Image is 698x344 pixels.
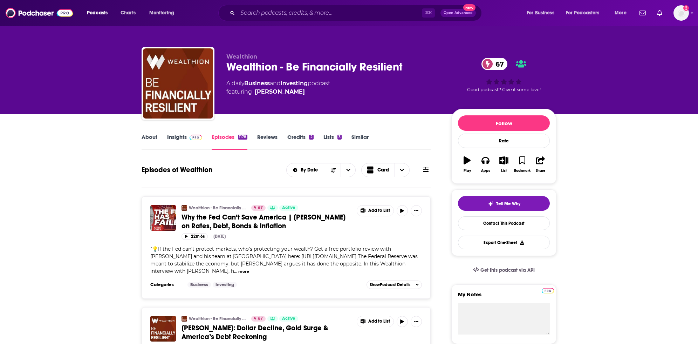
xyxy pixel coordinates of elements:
[337,135,342,140] div: 3
[458,115,550,131] button: Follow
[282,204,295,211] span: Active
[323,134,342,150] a: Lists3
[251,316,266,322] a: 67
[279,205,298,211] a: Active
[444,11,473,15] span: Open Advanced
[142,166,212,174] h1: Episodes of Wealthion
[287,168,326,173] button: open menu
[476,152,494,177] button: Apps
[279,316,298,322] a: Active
[281,80,308,87] a: Investing
[440,9,476,17] button: Open AdvancedNew
[142,134,157,150] a: About
[244,80,270,87] a: Business
[87,8,108,18] span: Podcasts
[464,169,471,173] div: Play
[182,324,328,341] span: [PERSON_NAME]: Dollar Decline, Gold Surge & America’s Debt Reckoning
[150,282,182,288] h3: Categories
[226,53,257,60] span: Wealthion
[143,48,213,119] img: Wealthion - Be Financially Resilient
[451,53,556,97] div: 67Good podcast? Give it some love!
[190,135,202,140] img: Podchaser Pro
[341,163,355,177] button: open menu
[411,316,422,327] button: Show More Button
[238,269,249,275] button: more
[673,5,689,21] button: Show profile menu
[258,204,263,211] span: 67
[234,268,237,274] span: ...
[282,315,295,322] span: Active
[361,163,410,177] h2: Choose View
[150,316,176,342] img: Chris Whalen: Dollar Decline, Gold Surge & America’s Debt Reckoning
[6,6,73,20] img: Podchaser - Follow, Share and Rate Podcasts
[226,79,330,96] div: A daily podcast
[82,7,117,19] button: open menu
[270,80,281,87] span: and
[467,262,540,279] a: Get this podcast via API
[238,7,422,19] input: Search podcasts, credits, & more...
[301,168,320,173] span: By Date
[225,5,488,21] div: Search podcasts, credits, & more...
[615,8,627,18] span: More
[182,324,352,341] a: [PERSON_NAME]: Dollar Decline, Gold Surge & America’s Debt Reckoning
[357,205,394,216] button: Show More Button
[144,7,183,19] button: open menu
[149,8,174,18] span: Monitoring
[411,205,422,216] button: Show More Button
[368,208,390,213] span: Add to List
[463,4,476,11] span: New
[458,236,550,249] button: Export One-Sheet
[367,281,422,289] button: ShowPodcast Details
[213,234,226,239] div: [DATE]
[121,8,136,18] span: Charts
[286,163,356,177] h2: Choose List sort
[458,216,550,230] a: Contact This Podcast
[542,288,554,294] img: Podchaser Pro
[527,8,554,18] span: For Business
[377,168,389,173] span: Card
[116,7,140,19] a: Charts
[532,152,550,177] button: Share
[326,163,341,177] button: Sort Direction
[182,213,352,230] a: Why the Fed Can’t Save America | [PERSON_NAME] on Rates, Debt, Bonds & Inflation
[496,201,520,207] span: Tell Me Why
[150,246,418,274] span: "
[481,58,507,70] a: 67
[683,5,689,11] svg: Add a profile image
[458,291,550,303] label: My Notes
[368,319,390,324] span: Add to List
[251,205,266,211] a: 67
[257,134,278,150] a: Reviews
[189,205,247,211] a: Wealthion - Be Financially Resilient
[182,213,345,230] span: Why the Fed Can’t Save America | [PERSON_NAME] on Rates, Debt, Bonds & Inflation
[422,8,435,18] span: ⌘ K
[255,88,305,96] a: Adam Taggart
[167,134,202,150] a: InsightsPodchaser Pro
[542,287,554,294] a: Pro website
[566,8,600,18] span: For Podcasters
[458,196,550,211] button: tell me why sparkleTell Me Why
[226,88,330,96] span: featuring
[488,58,507,70] span: 67
[495,152,513,177] button: List
[610,7,635,19] button: open menu
[654,7,665,19] a: Show notifications dropdown
[182,316,187,322] img: Wealthion - Be Financially Resilient
[182,205,187,211] a: Wealthion - Be Financially Resilient
[370,282,410,287] span: Show Podcast Details
[187,282,211,288] a: Business
[212,134,247,150] a: Episodes1178
[481,169,490,173] div: Apps
[258,315,263,322] span: 67
[213,282,237,288] a: Investing
[522,7,563,19] button: open menu
[637,7,649,19] a: Show notifications dropdown
[536,169,545,173] div: Share
[467,87,541,92] span: Good podcast? Give it some love!
[513,152,531,177] button: Bookmark
[458,152,476,177] button: Play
